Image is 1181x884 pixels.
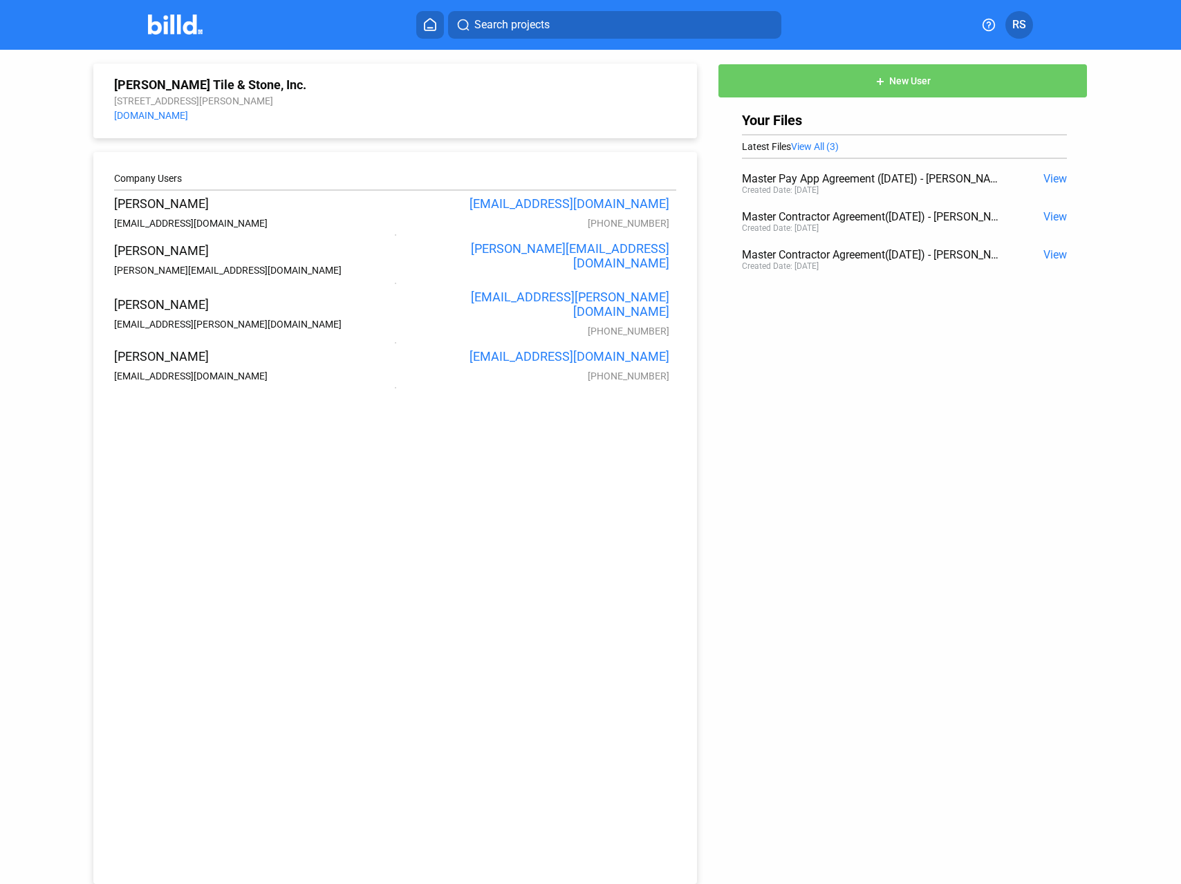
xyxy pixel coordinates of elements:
[742,112,1067,129] div: Your Files
[392,326,669,337] div: [PHONE_NUMBER]
[1012,17,1026,33] span: RS
[791,141,839,152] span: View All (3)
[448,11,781,39] button: Search projects
[114,95,676,106] div: [STREET_ADDRESS][PERSON_NAME]
[474,17,550,33] span: Search projects
[114,243,391,258] div: [PERSON_NAME]
[114,265,391,276] div: [PERSON_NAME][EMAIL_ADDRESS][DOMAIN_NAME]
[889,76,931,87] span: New User
[114,77,676,92] div: [PERSON_NAME] Tile & Stone, Inc.
[114,110,188,121] a: [DOMAIN_NAME]
[114,173,676,184] div: Company Users
[392,196,669,211] div: [EMAIL_ADDRESS][DOMAIN_NAME]
[742,210,1002,223] div: Master Contractor Agreement([DATE]) - [PERSON_NAME] Tile & Stone, Inc..pdf
[718,64,1088,98] button: New User
[392,241,669,270] div: [PERSON_NAME][EMAIL_ADDRESS][DOMAIN_NAME]
[742,185,819,195] div: Created Date: [DATE]
[1043,210,1067,223] span: View
[742,172,1002,185] div: Master Pay App Agreement ([DATE]) - [PERSON_NAME] Tile & Stone, Inc..pdf
[742,223,819,233] div: Created Date: [DATE]
[114,370,391,382] div: [EMAIL_ADDRESS][DOMAIN_NAME]
[875,76,886,87] mat-icon: add
[1043,172,1067,185] span: View
[148,15,203,35] img: Billd Company Logo
[392,370,669,382] div: [PHONE_NUMBER]
[392,290,669,319] div: [EMAIL_ADDRESS][PERSON_NAME][DOMAIN_NAME]
[392,218,669,229] div: [PHONE_NUMBER]
[114,297,391,312] div: [PERSON_NAME]
[1005,11,1033,39] button: RS
[114,196,391,211] div: [PERSON_NAME]
[392,349,669,364] div: [EMAIL_ADDRESS][DOMAIN_NAME]
[1043,248,1067,261] span: View
[114,218,391,229] div: [EMAIL_ADDRESS][DOMAIN_NAME]
[742,141,1067,152] div: Latest Files
[742,261,819,271] div: Created Date: [DATE]
[114,349,391,364] div: [PERSON_NAME]
[114,319,391,330] div: [EMAIL_ADDRESS][PERSON_NAME][DOMAIN_NAME]
[742,248,1002,261] div: Master Contractor Agreement([DATE]) - [PERSON_NAME] Tile & Stone, Inc..pdf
